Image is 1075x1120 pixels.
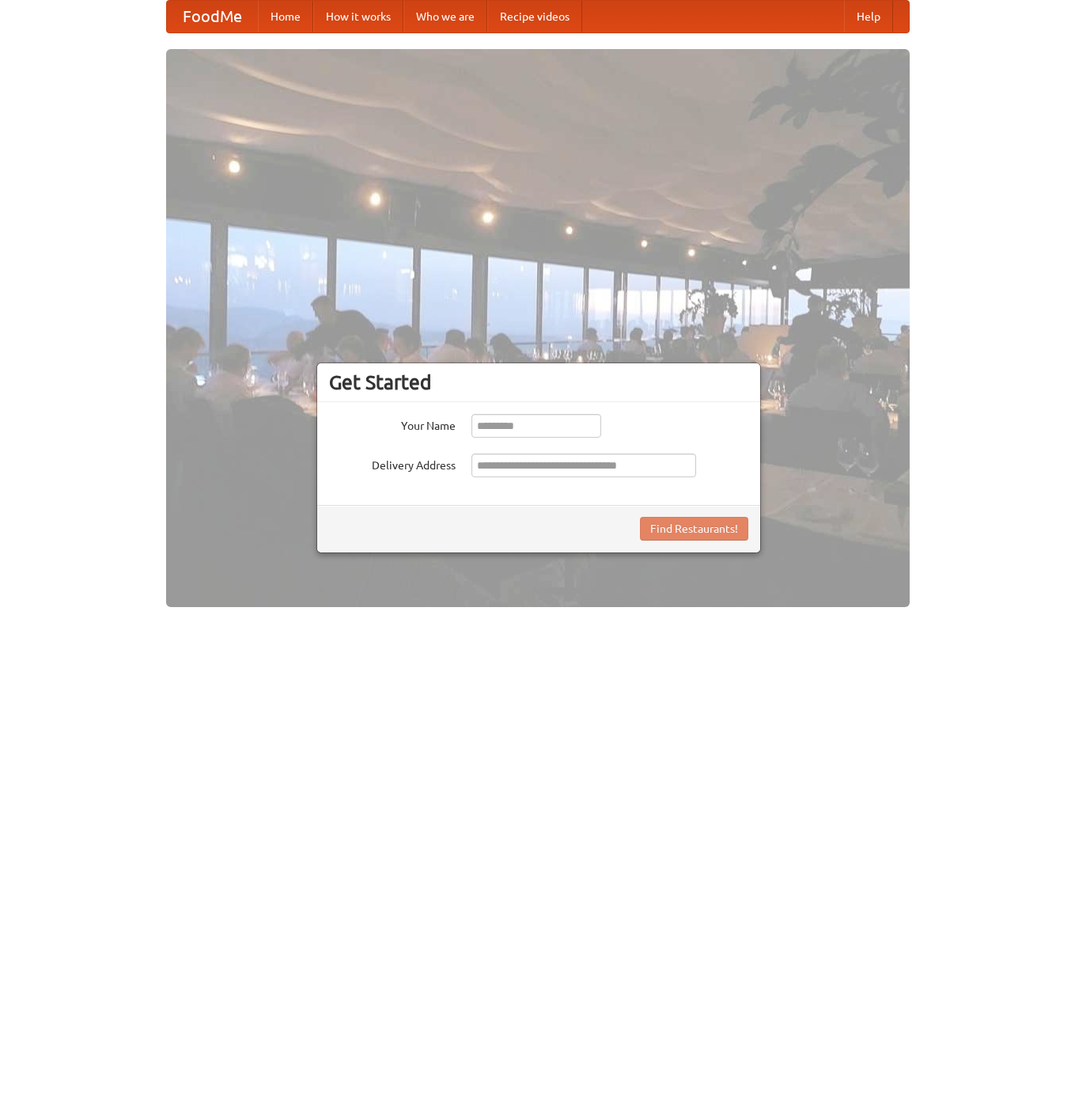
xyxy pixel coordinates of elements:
[313,1,403,32] a: How it works
[167,1,258,32] a: FoodMe
[258,1,313,32] a: Home
[487,1,582,32] a: Recipe videos
[403,1,487,32] a: Who we are
[329,370,748,394] h3: Get Started
[329,414,456,434] label: Your Name
[640,517,748,541] button: Find Restaurants!
[329,454,456,473] label: Delivery Address
[844,1,893,32] a: Help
